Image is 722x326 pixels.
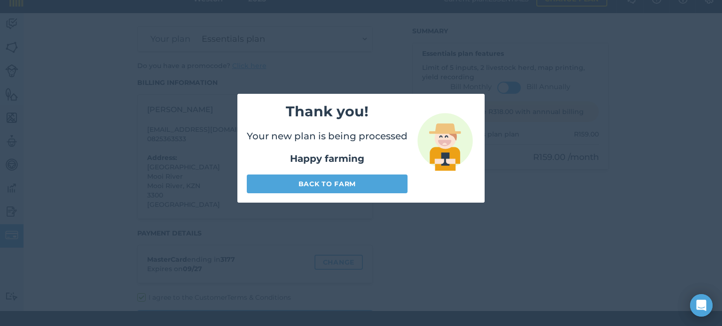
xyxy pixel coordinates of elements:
[415,111,475,171] img: svg+xml;base64,PD94bWwgdmVyc2lvbj0iMS4wIiBlbmNvZGluZz0idXRmLTgiPz4KPCEtLSBHZW5lcmF0b3I6IEFkb2JlIE...
[247,129,408,143] p: Your new plan is being processed
[690,294,713,317] div: Open Intercom Messenger
[290,153,364,164] strong: Happy farming
[247,174,408,193] a: Back to farm
[247,103,408,120] h2: Thank you!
